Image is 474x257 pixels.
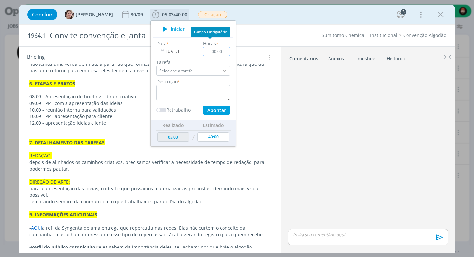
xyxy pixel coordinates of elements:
[76,12,113,17] span: [PERSON_NAME]
[32,12,53,17] span: Concluir
[201,26,228,33] button: Apontar
[166,106,191,113] label: Retrabalho
[28,32,46,39] span: 1964.1
[29,100,271,107] p: 09.09 - PPT com a apresentação das ideias
[150,9,189,20] button: 05:03/40:00
[156,59,230,66] label: Tarefa
[29,120,271,126] p: 12.09 - apresentação ideias cliente
[156,40,167,47] label: Data
[29,61,271,74] p: não temos uma verba definida, a partir do que formos sugerir, elas irão atrás. Por ser uma cultur...
[29,185,271,199] p: para a apresentação das ideias, o ideal é que possamos materializar as propostas, deixando mais v...
[47,27,269,44] div: Convite convenção e janta
[65,10,113,19] button: A[PERSON_NAME]
[198,11,228,19] button: Criação
[27,9,57,20] button: Concluir
[29,211,97,218] strong: 9. INFORMAÇÕES ADICIONAIS
[31,244,99,250] strong: Perfil do público cotonicultor:
[191,27,230,37] div: Campo Obrigatório
[29,152,52,159] span: REDAÇÃO:
[174,11,175,17] span: /
[29,179,70,185] span: DIREÇÃO DE ARTE:
[175,11,187,17] span: 40:00
[29,80,75,87] strong: 6. ETAPAS E PRAZOS
[196,120,231,130] th: Estimado
[289,52,319,62] a: Comentários
[29,225,271,238] p: - a ref. da Syngenta de uma entrega que repercutiu nas redes. Elas não curtem o conceito da campa...
[29,113,271,120] p: 10.09 - PPT apresentação para cliente
[354,52,377,62] a: Timesheet
[395,9,406,20] button: 3
[328,55,344,62] div: Anexos
[27,53,45,62] span: Briefing
[171,27,185,31] span: Iniciar
[386,52,407,62] a: Histórico
[156,47,197,56] input: Data
[203,40,216,47] label: Horas
[29,107,271,113] p: 10.09 - reunião interna para validações
[401,9,406,15] div: 3
[159,24,185,34] button: Iniciar
[29,93,271,100] p: 08.09 - Apresentação de briefing + brain criativo
[29,139,105,145] strong: 7. DETALHAMENTO DAS TAREFAS
[403,32,446,38] a: Convenção Algodão
[150,20,236,147] ul: 05:03/40:00
[31,225,42,231] a: AQUI
[29,159,271,172] p: depois de alinhados os caminhos criativos, precisamos verificar a necessidade de tempo de redação...
[65,10,74,19] img: A
[198,11,227,18] span: Criação
[29,198,271,205] p: Lembrando sempre da conexão com o que trabalhamos para o Dia do algodão.
[190,131,196,144] td: /
[19,5,455,253] div: dialog
[162,11,174,17] span: 05:03
[322,32,397,38] a: Sumitomo Chemical - Institucional
[29,244,31,250] strong: -
[156,120,191,130] th: Realizado
[131,12,144,17] div: 30/09
[203,106,230,115] button: Apontar
[156,78,178,85] label: Descrição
